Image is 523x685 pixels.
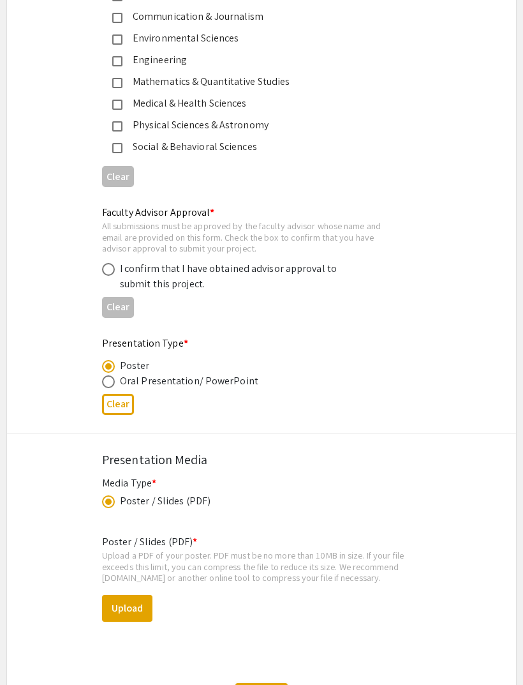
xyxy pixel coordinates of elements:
button: Upload [102,596,152,622]
div: Poster [120,359,150,374]
div: Poster / Slides (PDF) [120,494,210,509]
div: Oral Presentation/ PowerPoint [120,374,258,389]
div: Mathematics & Quantitative Studies [122,75,390,90]
div: Upload a PDF of your poster. PDF must be no more than 10MB in size. If your file exceeds this lim... [102,550,421,584]
div: Communication & Journalism [122,10,390,25]
mat-label: Faculty Advisor Approval [102,206,215,220]
div: Presentation Media [102,451,421,470]
iframe: Chat [10,628,54,675]
mat-label: Presentation Type [102,337,188,350]
div: I confirm that I have obtained advisor approval to submit this project. [120,262,343,292]
div: Environmental Sciences [122,31,390,47]
div: Physical Sciences & Astronomy [122,118,390,133]
mat-label: Media Type [102,477,156,490]
div: Engineering [122,53,390,68]
div: Medical & Health Sciences [122,96,390,112]
button: Clear [102,167,134,188]
button: Clear [102,395,134,416]
mat-label: Poster / Slides (PDF) [102,536,197,549]
div: Social & Behavioral Sciences [122,140,390,155]
button: Clear [102,297,134,319]
div: All submissions must be approved by the faculty advisor whose name and email are provided on this... [102,221,401,255]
